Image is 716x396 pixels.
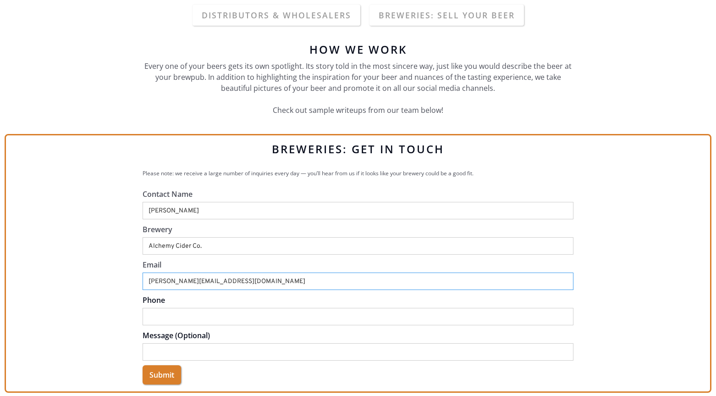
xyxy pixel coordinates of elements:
input: Submit [143,365,181,385]
a: Phone [143,295,165,305]
h6: how we work [143,44,573,55]
a: DistributorS & wholesalers [193,5,360,26]
label: Contact Name [143,189,573,200]
h2: BREWERIES: GET IN TOUCH [143,140,573,158]
label: Email [143,259,573,270]
label: Brewery [143,224,573,235]
p: Every one of your beers gets its own spotlight. Its story told in the most sincere way, just like... [143,61,573,116]
a: Message (Optional) [143,330,210,340]
form: Breweries - Get in Touch [143,189,573,385]
a: Breweries: Sell your beer [369,5,524,26]
p: Please note: we receive a large number of inquiries every day — you’ll hear from us if it looks l... [143,169,573,178]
